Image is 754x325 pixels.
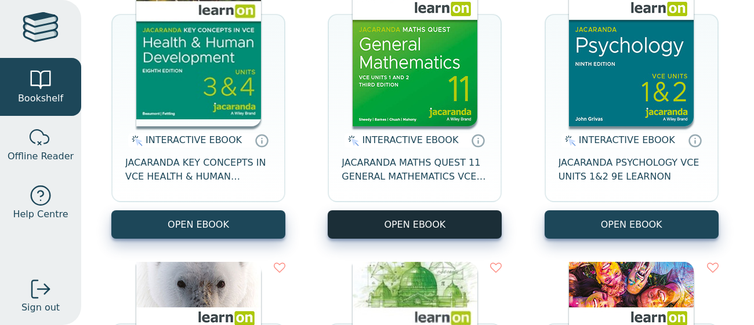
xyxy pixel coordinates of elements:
span: Offline Reader [8,149,74,163]
a: Interactive eBooks are accessed online via the publisher’s portal. They contain interactive resou... [255,133,269,147]
span: INTERACTIVE EBOOK [579,134,675,145]
a: Interactive eBooks are accessed online via the publisher’s portal. They contain interactive resou... [471,133,485,147]
button: OPEN EBOOK [111,210,285,239]
span: JACARANDA PSYCHOLOGY VCE UNITS 1&2 9E LEARNON [559,156,705,184]
span: INTERACTIVE EBOOK [362,134,458,145]
span: Sign out [21,301,60,315]
button: OPEN EBOOK [545,210,719,239]
span: Help Centre [13,207,68,221]
span: Bookshelf [18,92,63,105]
span: INTERACTIVE EBOOK [146,134,242,145]
span: JACARANDA KEY CONCEPTS IN VCE HEALTH & HUMAN DEVELOPMENT UNITS 3&4 LEARNON EBOOK 8E [125,156,271,184]
button: OPEN EBOOK [328,210,502,239]
img: interactive.svg [345,134,359,148]
img: interactive.svg [128,134,143,148]
span: JACARANDA MATHS QUEST 11 GENERAL MATHEMATICS VCE UNITS 1&2 3E LEARNON [342,156,488,184]
a: Interactive eBooks are accessed online via the publisher’s portal. They contain interactive resou... [688,133,702,147]
img: interactive.svg [561,134,576,148]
